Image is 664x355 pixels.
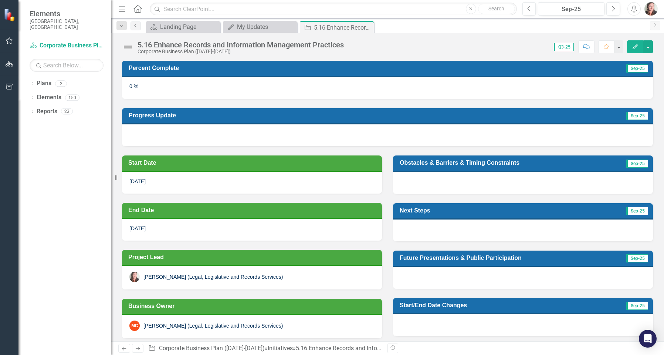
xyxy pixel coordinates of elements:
[128,302,378,309] h3: Business Owner
[400,159,609,166] h3: Obstacles & Barriers & Timing Constraints
[626,207,648,215] span: Sep-25
[541,5,602,14] div: Sep-25
[128,254,378,261] h3: Project Lead
[143,322,283,329] div: [PERSON_NAME] (Legal, Legislative and Records Services)
[148,344,382,353] div: » »
[400,207,543,214] h3: Next Steps
[268,345,293,352] a: Initiatives
[129,64,488,71] h3: Percent Complete
[143,273,283,281] div: [PERSON_NAME] (Legal, Legislative and Records Services)
[554,43,574,51] span: Q3-25
[314,23,372,32] div: 5.16 Enhance Records and Information Management Practices
[138,41,344,49] div: 5.16 Enhance Records and Information Management Practices
[128,159,378,166] h3: Start Date
[128,207,378,214] h3: End Date
[626,112,648,120] span: Sep-25
[30,18,104,30] small: [GEOGRAPHIC_DATA], [GEOGRAPHIC_DATA]
[225,22,295,31] a: My Updates
[148,22,218,31] a: Landing Page
[30,41,104,50] a: Corporate Business Plan ([DATE]-[DATE])
[400,254,610,261] h3: Future Presentations & Public Participation
[4,8,17,21] img: ClearPoint Strategy
[30,9,104,18] span: Elements
[122,41,134,53] img: Not Defined
[296,345,459,352] div: 5.16 Enhance Records and Information Management Practices
[30,59,104,72] input: Search Below...
[644,2,658,16] img: Jacqueline Gartner
[138,49,344,54] div: Corporate Business Plan ([DATE]-[DATE])
[37,107,57,116] a: Reports
[55,80,67,87] div: 2
[626,160,648,168] span: Sep-25
[159,345,265,352] a: Corporate Business Plan ([DATE]-[DATE])
[122,77,653,98] div: 0 %
[237,22,295,31] div: My Updates
[150,3,516,16] input: Search ClearPoint...
[129,321,140,331] div: MC
[400,302,586,309] h3: Start/End Date Changes
[65,94,79,101] div: 150
[538,2,604,16] button: Sep-25
[160,22,218,31] div: Landing Page
[626,64,648,73] span: Sep-25
[129,225,146,231] span: [DATE]
[129,112,481,119] h3: Progress Update
[626,254,648,262] span: Sep-25
[37,93,61,102] a: Elements
[639,330,657,348] div: Open Intercom Messenger
[626,302,648,310] span: Sep-25
[129,178,146,184] span: [DATE]
[478,4,515,14] button: Search
[61,108,73,115] div: 23
[488,6,504,11] span: Search
[37,79,51,88] a: Plans
[129,272,140,282] img: Jacqueline Gartner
